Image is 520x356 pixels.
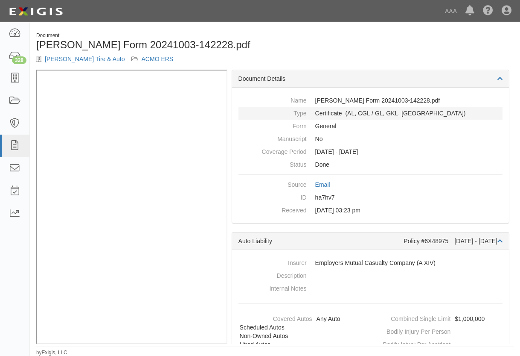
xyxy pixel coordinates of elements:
a: Exigis, LLC [42,350,67,356]
dd: [PERSON_NAME] Form 20241003-142228.pdf [238,94,503,107]
dt: Coverage Period [238,145,307,156]
dt: Combined Single Limit [374,312,450,323]
dt: Source [238,178,307,189]
div: Auto Liability [238,237,404,245]
a: [PERSON_NAME] Tire & Auto [45,56,125,62]
img: logo-5460c22ac91f19d4615b14bd174203de0afe785f0fc80cf4dbbc73dc1793850b.png [6,4,65,19]
a: Email [315,181,330,188]
dd: ha7hv7 [238,191,503,204]
dt: Received [238,204,307,215]
dd: Done [238,158,503,171]
div: Document Details [232,70,509,88]
dt: Description [238,269,307,280]
div: Document [36,32,269,39]
div: Policy #6X48975 [DATE] - [DATE] [404,237,503,245]
dt: Bodily Injury Per Accident [374,338,450,349]
a: AAA [441,3,461,20]
dt: Manuscript [238,132,307,143]
dd: Any Auto, Scheduled Autos, Non-Owned Autos, Hired Autos [235,312,367,351]
div: 328 [12,56,26,64]
dd: No [238,132,503,145]
a: ACMO ERS [142,56,174,62]
dt: Form [238,120,307,130]
dt: Bodily Injury Per Person [374,325,450,336]
dd: Employers Mutual Casualty Company (A XIV) [238,256,503,269]
dd: [DATE] 03:23 pm [238,204,503,217]
i: Help Center - Complianz [483,6,493,16]
dd: Auto Liability Commercial General Liability / Garage Liability Garage Keepers Liability On-Hook [238,107,503,120]
dt: Insurer [238,256,307,267]
dt: ID [238,191,307,202]
dt: Type [238,107,307,118]
dd: [DATE] - [DATE] [238,145,503,158]
dt: Internal Notes [238,282,307,293]
h1: [PERSON_NAME] Form 20241003-142228.pdf [36,39,269,50]
dd: General [238,120,503,132]
dt: Name [238,94,307,105]
dt: Covered Autos [235,312,312,323]
dt: Status [238,158,307,169]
